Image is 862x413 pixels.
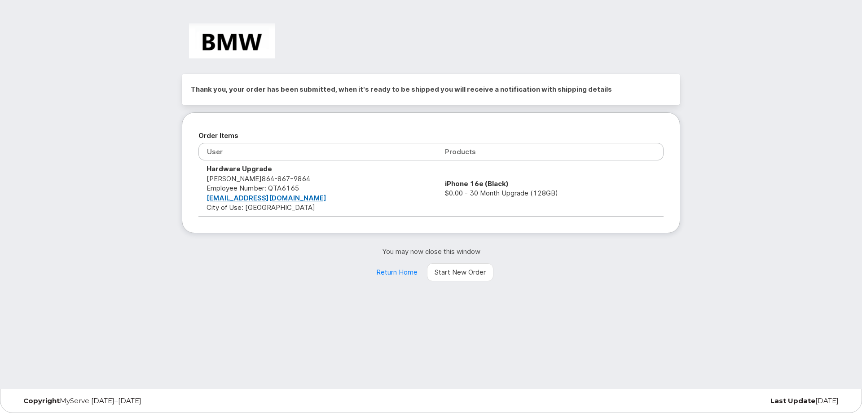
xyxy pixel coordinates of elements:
[23,396,60,405] strong: Copyright
[437,143,664,160] th: Products
[198,160,437,216] td: [PERSON_NAME] City of Use: [GEOGRAPHIC_DATA]
[207,164,272,173] strong: Hardware Upgrade
[437,160,664,216] td: $0.00 - 30 Month Upgrade (128GB)
[17,397,293,404] div: MyServe [DATE]–[DATE]
[207,184,299,192] span: Employee Number: QTA6165
[569,397,845,404] div: [DATE]
[274,174,290,183] span: 867
[369,263,425,281] a: Return Home
[770,396,815,405] strong: Last Update
[189,23,275,58] img: BMW Manufacturing Co LLC
[290,174,310,183] span: 9864
[427,263,493,281] a: Start New Order
[207,194,326,202] a: [EMAIL_ADDRESS][DOMAIN_NAME]
[198,129,664,142] h2: Order Items
[182,247,680,256] p: You may now close this window
[445,179,509,188] strong: iPhone 16e (Black)
[191,83,671,96] h2: Thank you, your order has been submitted, when it's ready to be shipped you will receive a notifi...
[262,174,310,183] span: 864
[198,143,437,160] th: User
